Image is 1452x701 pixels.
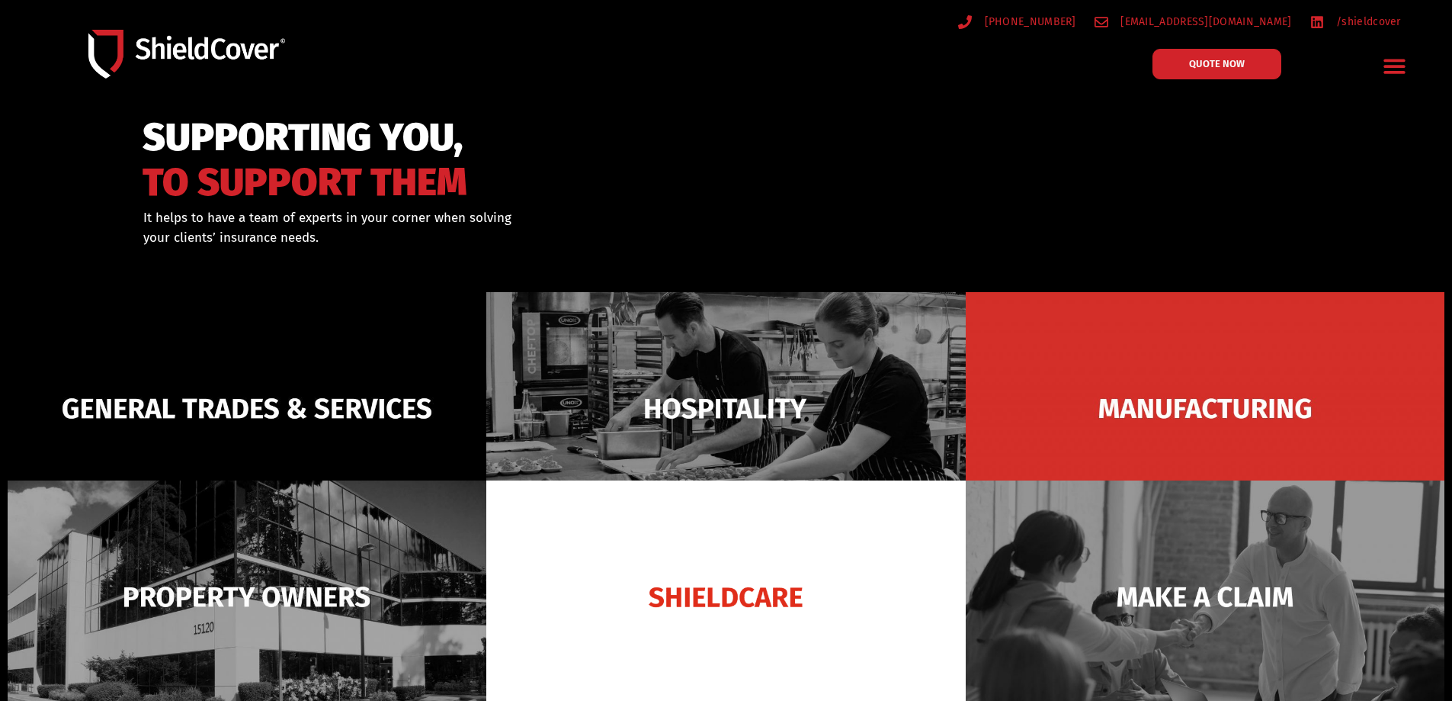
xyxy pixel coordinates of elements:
span: SUPPORTING YOU, [143,122,467,153]
div: Menu Toggle [1377,48,1413,84]
a: /shieldcover [1310,12,1401,31]
img: Shield-Cover-Underwriting-Australia-logo-full [88,30,285,78]
p: your clients’ insurance needs. [143,228,804,248]
a: QUOTE NOW [1152,49,1281,79]
div: It helps to have a team of experts in your corner when solving [143,208,804,247]
span: /shieldcover [1332,12,1401,31]
a: [EMAIL_ADDRESS][DOMAIN_NAME] [1095,12,1292,31]
span: [EMAIL_ADDRESS][DOMAIN_NAME] [1117,12,1291,31]
span: QUOTE NOW [1189,59,1245,69]
a: [PHONE_NUMBER] [958,12,1076,31]
span: [PHONE_NUMBER] [981,12,1076,31]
